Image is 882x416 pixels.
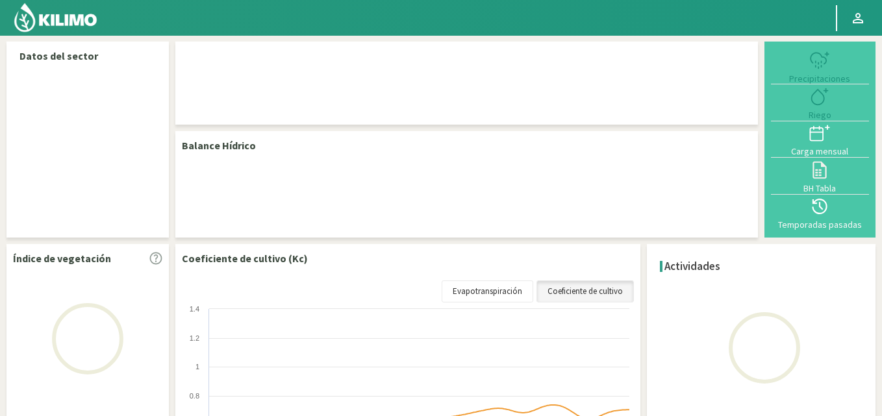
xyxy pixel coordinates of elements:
[442,280,533,302] a: Evapotranspiración
[775,74,865,83] div: Precipitaciones
[771,84,869,121] button: Riego
[13,2,98,33] img: Kilimo
[775,147,865,156] div: Carga mensual
[699,283,829,413] img: Loading...
[182,251,308,266] p: Coeficiente de cultivo (Kc)
[536,280,634,302] a: Coeficiente de cultivo
[771,195,869,231] button: Temporadas pasadas
[771,121,869,158] button: Carga mensual
[775,110,865,119] div: Riego
[190,392,199,400] text: 0.8
[182,138,256,153] p: Balance Hídrico
[771,158,869,194] button: BH Tabla
[190,305,199,313] text: 1.4
[195,363,199,371] text: 1
[771,48,869,84] button: Precipitaciones
[775,184,865,193] div: BH Tabla
[19,48,156,64] p: Datos del sector
[775,220,865,229] div: Temporadas pasadas
[190,334,199,342] text: 1.2
[23,274,153,404] img: Loading...
[664,260,720,273] h4: Actividades
[13,251,111,266] p: Índice de vegetación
